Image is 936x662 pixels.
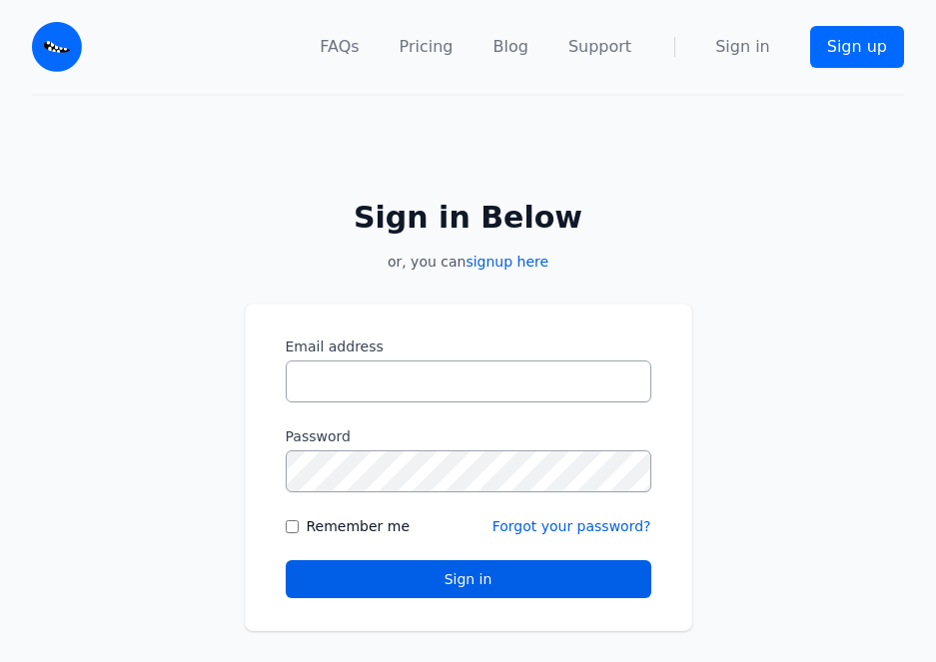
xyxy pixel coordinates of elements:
a: FAQs [320,35,359,59]
a: Blog [493,35,528,59]
a: Support [568,35,631,59]
a: Sign up [810,26,904,68]
label: Email address [286,336,651,356]
p: or, you can [245,252,692,272]
a: Sign in [715,35,770,59]
a: Pricing [400,35,454,59]
label: Password [286,426,651,446]
h2: Sign in Below [245,200,692,236]
a: signup here [466,254,548,270]
img: Email Monster [32,22,82,72]
a: Forgot your password? [492,518,651,534]
label: Remember me [307,516,411,536]
button: Sign in [286,560,651,598]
